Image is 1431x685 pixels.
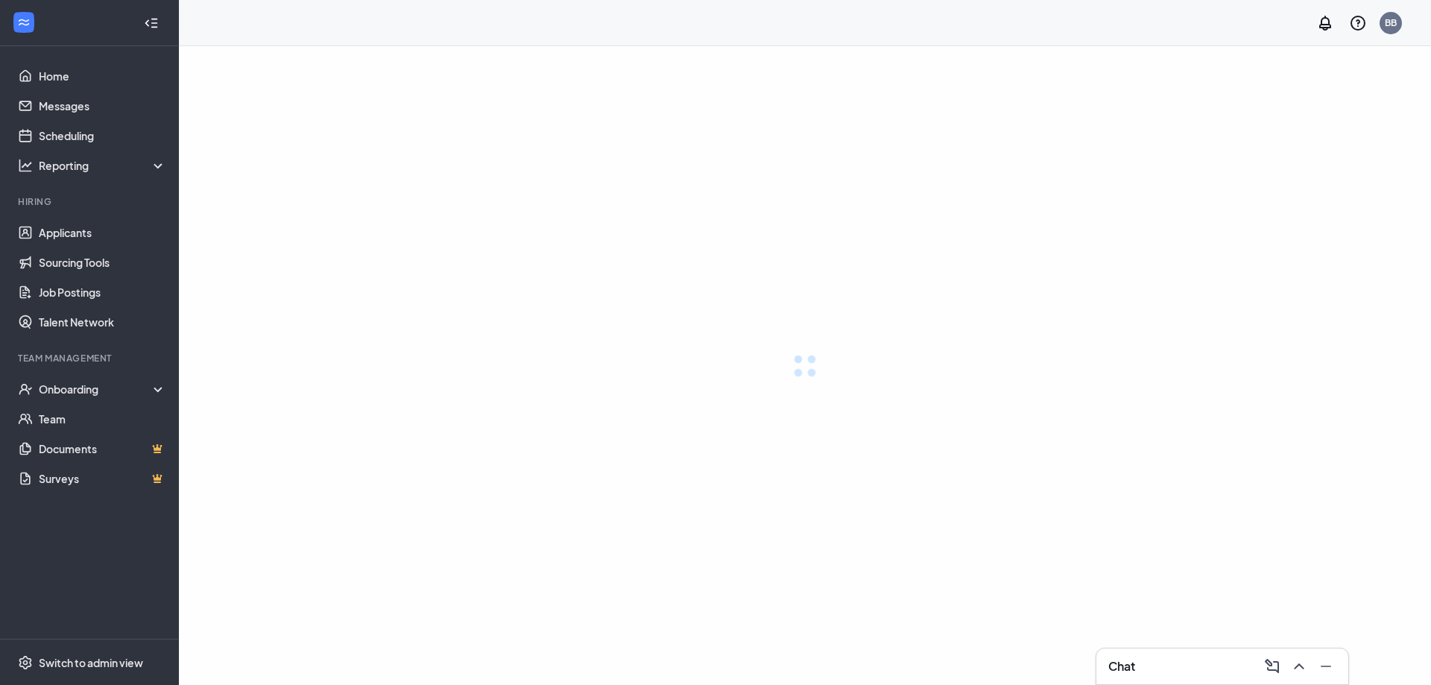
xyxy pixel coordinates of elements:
[18,352,163,364] div: Team Management
[1263,657,1281,675] svg: ComposeMessage
[1312,654,1336,678] button: Minimize
[39,464,166,493] a: SurveysCrown
[39,121,166,151] a: Scheduling
[1259,654,1283,678] button: ComposeMessage
[39,404,166,434] a: Team
[39,247,166,277] a: Sourcing Tools
[39,434,166,464] a: DocumentsCrown
[39,307,166,337] a: Talent Network
[1317,657,1335,675] svg: Minimize
[1108,658,1135,675] h3: Chat
[18,158,33,173] svg: Analysis
[39,218,166,247] a: Applicants
[39,91,166,121] a: Messages
[39,382,167,397] div: Onboarding
[18,382,33,397] svg: UserCheck
[39,61,166,91] a: Home
[1316,14,1334,32] svg: Notifications
[18,655,33,670] svg: Settings
[39,655,143,670] div: Switch to admin view
[1385,16,1397,29] div: BB
[1286,654,1310,678] button: ChevronUp
[18,195,163,208] div: Hiring
[39,277,166,307] a: Job Postings
[1349,14,1367,32] svg: QuestionInfo
[144,16,159,31] svg: Collapse
[16,15,31,30] svg: WorkstreamLogo
[39,158,167,173] div: Reporting
[1290,657,1308,675] svg: ChevronUp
